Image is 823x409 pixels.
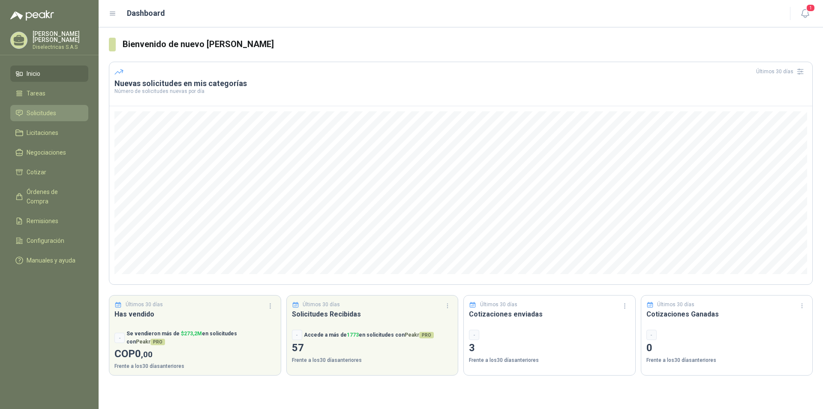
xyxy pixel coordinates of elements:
p: Últimos 30 días [480,301,517,309]
span: Remisiones [27,216,58,226]
p: Últimos 30 días [303,301,340,309]
span: Inicio [27,69,40,78]
p: [PERSON_NAME] [PERSON_NAME] [33,31,88,43]
span: Manuales y ayuda [27,256,75,265]
h3: Has vendido [114,309,276,319]
p: Frente a los 30 días anteriores [114,362,276,370]
span: Peakr [136,339,165,345]
span: Solicitudes [27,108,56,118]
h3: Cotizaciones Ganadas [646,309,808,319]
a: Cotizar [10,164,88,180]
p: Número de solicitudes nuevas por día [114,89,807,94]
span: Licitaciones [27,128,58,137]
h3: Bienvenido de nuevo [PERSON_NAME] [123,38,813,51]
p: 57 [292,340,453,356]
p: Últimos 30 días [126,301,163,309]
a: Configuración [10,233,88,249]
div: - [114,333,125,343]
span: 1 [806,4,815,12]
p: COP [114,346,276,362]
p: Accede a más de en solicitudes con [304,331,434,339]
div: - [469,330,479,340]
div: - [646,330,657,340]
span: Configuración [27,236,64,245]
a: Manuales y ayuda [10,252,88,269]
span: ,00 [141,349,153,359]
span: $ 273,2M [181,331,202,337]
span: PRO [150,339,165,345]
p: Frente a los 30 días anteriores [469,356,630,364]
span: Negociaciones [27,148,66,157]
h3: Cotizaciones enviadas [469,309,630,319]
h3: Solicitudes Recibidas [292,309,453,319]
span: Tareas [27,89,45,98]
p: 3 [469,340,630,356]
a: Negociaciones [10,144,88,161]
button: 1 [797,6,813,21]
p: 0 [646,340,808,356]
p: Se vendieron más de en solicitudes con [126,330,276,346]
img: Logo peakr [10,10,54,21]
p: Últimos 30 días [657,301,694,309]
span: 0 [135,348,153,360]
a: Licitaciones [10,125,88,141]
div: Últimos 30 días [756,65,807,78]
h3: Nuevas solicitudes en mis categorías [114,78,807,89]
p: Frente a los 30 días anteriores [292,356,453,364]
span: Cotizar [27,167,46,177]
span: 1773 [347,332,359,338]
a: Inicio [10,66,88,82]
p: Frente a los 30 días anteriores [646,356,808,364]
a: Solicitudes [10,105,88,121]
span: Peakr [405,332,434,338]
p: Diselectricas S.A.S [33,45,88,50]
a: Órdenes de Compra [10,184,88,209]
h1: Dashboard [127,7,165,19]
div: - [292,330,302,340]
span: Órdenes de Compra [27,187,80,206]
a: Tareas [10,85,88,102]
span: PRO [419,332,434,338]
a: Remisiones [10,213,88,229]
